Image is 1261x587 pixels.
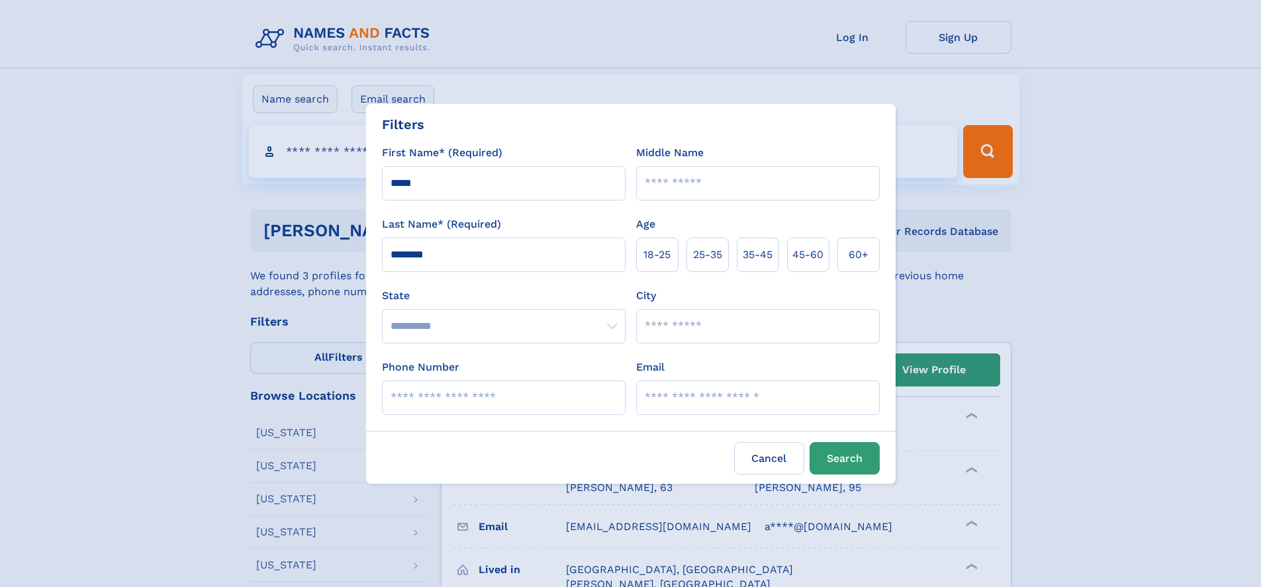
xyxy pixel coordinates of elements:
span: 25‑35 [693,247,722,263]
label: Last Name* (Required) [382,216,501,232]
label: Email [636,359,665,375]
label: First Name* (Required) [382,145,502,161]
span: 60+ [849,247,868,263]
span: 18‑25 [643,247,671,263]
label: Cancel [734,442,804,474]
span: 45‑60 [792,247,823,263]
button: Search [810,442,880,474]
label: Age [636,216,655,232]
div: Filters [382,114,424,134]
label: Phone Number [382,359,459,375]
label: State [382,288,626,304]
span: 35‑45 [743,247,772,263]
label: City [636,288,656,304]
label: Middle Name [636,145,704,161]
